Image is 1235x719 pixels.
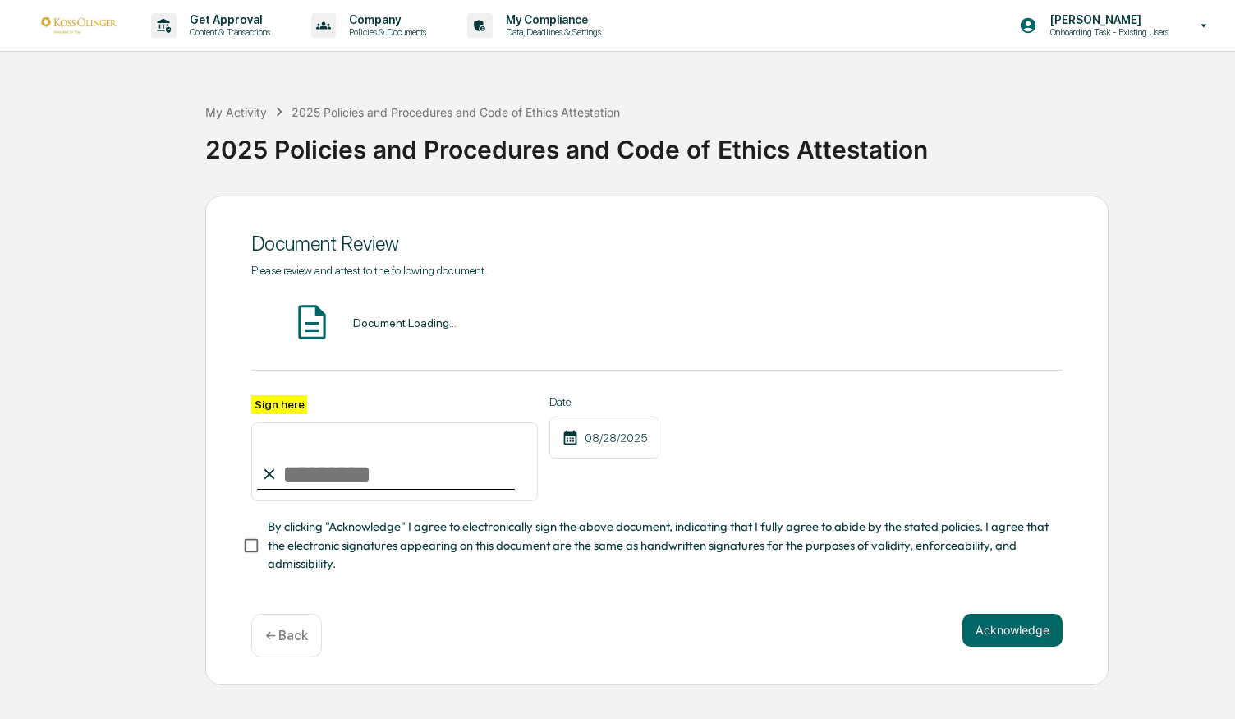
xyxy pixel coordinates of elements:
span: Please review and attest to the following document. [251,264,487,277]
span: By clicking "Acknowledge" I agree to electronically sign the above document, indicating that I fu... [268,518,1049,573]
p: Content & Transactions [177,26,278,38]
div: Document Loading... [353,316,457,330]
div: 08/28/2025 [549,417,659,459]
div: Document Review [251,232,1063,256]
p: ← Back [265,628,308,643]
p: [PERSON_NAME] [1037,13,1177,26]
p: Get Approval [177,13,278,26]
p: Company [336,13,434,26]
button: Acknowledge [962,614,1063,647]
div: My Activity [205,105,267,119]
p: Data, Deadlines & Settings [493,26,609,38]
p: Onboarding Task - Existing Users [1037,26,1177,38]
label: Date [549,395,659,408]
label: Sign here [251,395,307,414]
div: 2025 Policies and Procedures and Code of Ethics Attestation [292,105,620,119]
img: logo [39,17,118,33]
p: My Compliance [493,13,609,26]
div: 2025 Policies and Procedures and Code of Ethics Attestation [205,122,1227,164]
img: Document Icon [292,302,333,343]
p: Policies & Documents [336,26,434,38]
